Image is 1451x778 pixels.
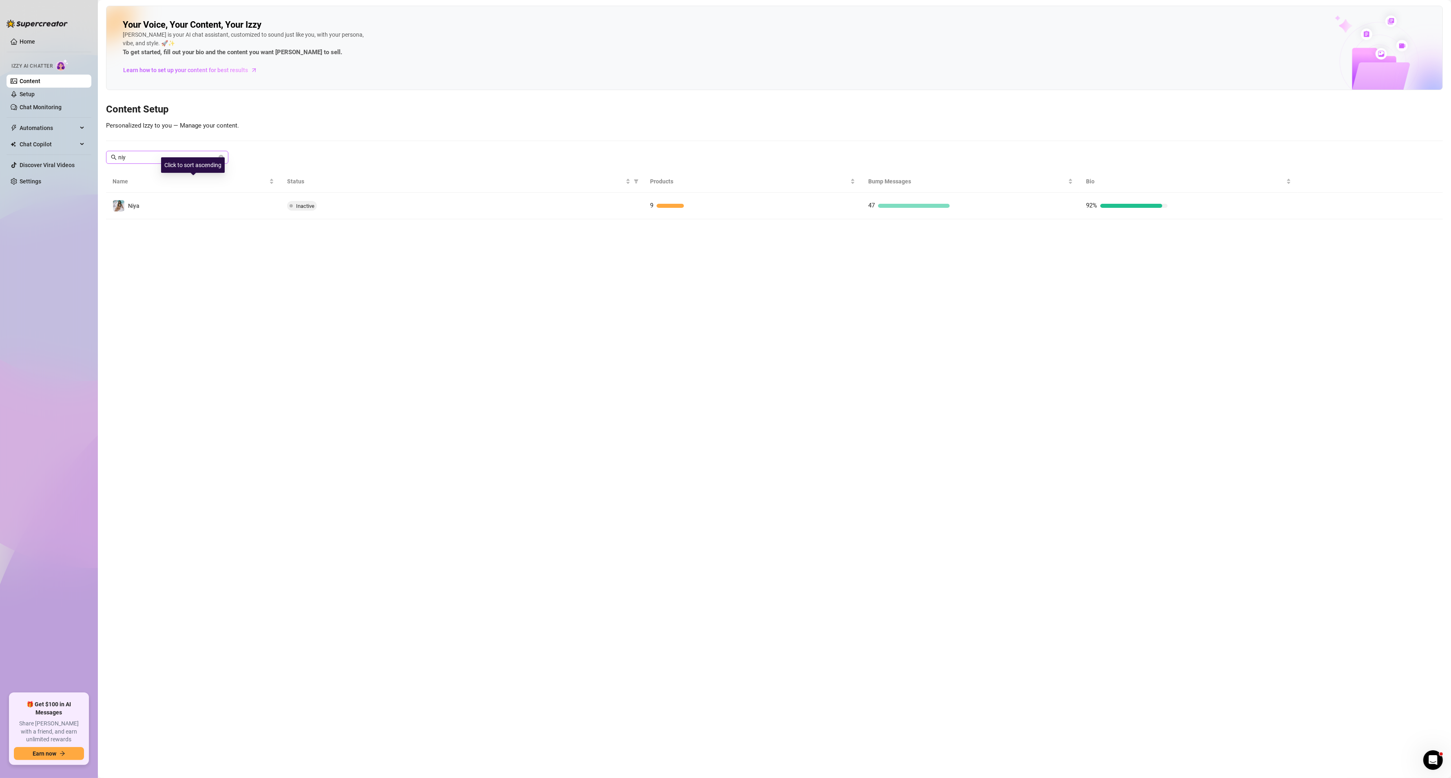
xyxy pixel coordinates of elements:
[20,178,41,185] a: Settings
[113,200,124,212] img: Niya
[20,38,35,45] a: Home
[14,720,84,744] span: Share [PERSON_NAME] with a friend, and earn unlimited rewards
[250,66,258,74] span: arrow-right
[296,203,314,209] span: Inactive
[862,170,1079,193] th: Bump Messages
[20,162,75,168] a: Discover Viral Videos
[118,153,217,162] input: Search account
[106,122,239,129] span: Personalized Izzy to you — Manage your content.
[219,155,223,160] button: close-circle
[281,170,644,193] th: Status
[106,170,281,193] th: Name
[1423,750,1443,770] iframe: Intercom live chat
[1079,170,1297,193] th: Bio
[123,19,261,31] h2: Your Voice, Your Content, Your Izzy
[123,64,263,77] a: Learn how to set up your content for best results
[113,177,268,186] span: Name
[56,59,69,71] img: AI Chatter
[60,751,65,756] span: arrow-right
[20,104,62,110] a: Chat Monitoring
[106,103,1443,116] h3: Content Setup
[20,78,40,84] a: Content
[33,750,56,757] span: Earn now
[128,203,139,209] span: Niya
[650,177,848,186] span: Products
[20,91,35,97] a: Setup
[123,48,342,56] strong: To get started, fill out your bio and the content you want [PERSON_NAME] to sell.
[161,157,225,173] div: Click to sort ascending
[20,121,77,134] span: Automations
[11,125,17,131] span: thunderbolt
[11,141,16,147] img: Chat Copilot
[123,31,367,57] div: [PERSON_NAME] is your AI chat assistant, customized to sound just like you, with your persona, vi...
[868,202,875,209] span: 47
[650,202,653,209] span: 9
[7,20,68,28] img: logo-BBDzfeDw.svg
[1086,177,1284,186] span: Bio
[20,138,77,151] span: Chat Copilot
[644,170,861,193] th: Products
[1086,202,1097,209] span: 92%
[632,175,640,187] span: filter
[14,701,84,716] span: 🎁 Get $100 in AI Messages
[14,747,84,760] button: Earn nowarrow-right
[868,177,1066,186] span: Bump Messages
[123,66,248,75] span: Learn how to set up your content for best results
[111,154,117,160] span: search
[287,177,624,186] span: Status
[634,179,639,184] span: filter
[11,62,53,70] span: Izzy AI Chatter
[1316,7,1442,90] img: ai-chatter-content-library-cLFOSyPT.png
